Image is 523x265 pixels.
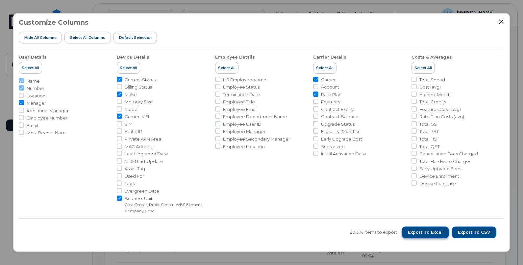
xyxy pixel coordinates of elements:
span: Employee Secondary Manager [223,136,290,142]
span: Business Unit [125,196,210,202]
span: Initial Activation Date [321,151,366,157]
span: Additional Manager [27,108,69,114]
button: Select All [411,62,435,74]
span: Memory Size [125,99,153,105]
div: Carrier Details [313,54,346,60]
div: Costs & Averages [411,54,452,60]
span: Carrier [321,77,336,83]
span: Total PST [419,128,439,135]
span: Location [27,93,45,99]
span: Select all Columns [70,35,105,40]
span: Employee Status [223,84,260,90]
div: User Details [19,54,47,60]
span: Make [125,92,137,98]
span: Select All [414,65,432,70]
span: Cost (avg) [419,84,441,90]
span: Total HST [419,136,439,142]
span: Subsidized [321,144,345,150]
span: Upgrade Status [321,121,355,127]
span: Contract Expiry [321,106,354,113]
span: Last Upgraded Date [125,151,168,157]
span: Default Selection [119,35,152,40]
span: Employee User ID [223,121,261,127]
span: Asset Tag [125,166,145,172]
span: Employee Title [223,99,255,105]
button: Close [498,19,504,25]
span: Select All [218,65,236,70]
span: Contract Balance [321,114,359,120]
span: Hide All Columns [24,35,57,40]
button: Export to Excel [402,226,449,238]
span: Total Spend [419,77,445,83]
span: Early Upgrade Cost [321,136,362,142]
span: Email [27,122,38,129]
h3: Customize Columns [19,19,88,26]
span: Total QST [419,144,440,150]
span: Termination Date [223,92,260,98]
span: Used For [125,173,144,179]
span: Export to CSV [458,229,490,235]
span: Cancellation Fees Charged [419,151,478,157]
span: Rate Plan Costs (avg) [419,114,464,120]
div: Employee Details [215,54,255,60]
span: Rate Plan [321,92,341,98]
span: Evergreen Date [125,188,159,194]
span: Device Purchase [419,180,456,187]
span: Early Upgrade Fees [419,166,461,172]
span: Private APN Area [125,136,161,142]
span: 20,374 items to export [350,229,397,235]
span: Eligibility (Months) [321,128,359,135]
span: Select All [120,65,137,70]
button: Select All [313,62,336,74]
span: HR Employee Name [223,77,266,83]
span: Employee Location [223,144,265,150]
span: Employee Manager [223,128,265,135]
span: Manager [27,100,46,106]
span: Billing Status [125,84,152,90]
span: SIM [125,121,133,127]
span: Name [27,78,40,84]
button: Select All [215,62,238,74]
span: Model [125,106,138,113]
button: Default Selection [113,32,157,43]
span: Total Hardware Charges [419,158,471,165]
span: Highest Month [419,92,451,98]
span: Number [27,85,44,92]
button: Select All [19,62,42,74]
span: Export to Excel [408,229,443,235]
span: Account [321,84,339,90]
button: Export to CSV [452,226,496,238]
span: Select All [22,65,39,70]
span: Employee Department Name [223,114,287,120]
small: Cost Center, Profit Center, WBS Element, Company Code [125,202,203,213]
span: Employee Email [223,106,258,113]
span: MDM Last Update [125,158,163,165]
span: Features [321,99,340,105]
span: Employee Number [27,115,67,121]
span: Tags [125,180,135,187]
button: Select all Columns [64,32,111,43]
span: Most Recent Note [27,130,66,136]
span: Total Credits [419,99,446,105]
iframe: Messenger Launcher [494,236,518,260]
span: Current Status [125,77,156,83]
button: Select All [117,62,140,74]
span: Select All [316,65,334,70]
span: Total GST [419,121,439,127]
span: Device Enrollment [419,173,459,179]
button: Hide All Columns [19,32,62,43]
span: Carrier IMEI [125,114,149,120]
div: Device Details [117,54,149,60]
span: MAC Address [125,144,153,150]
span: Features Cost (avg) [419,106,461,113]
span: Static IP [125,128,142,135]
